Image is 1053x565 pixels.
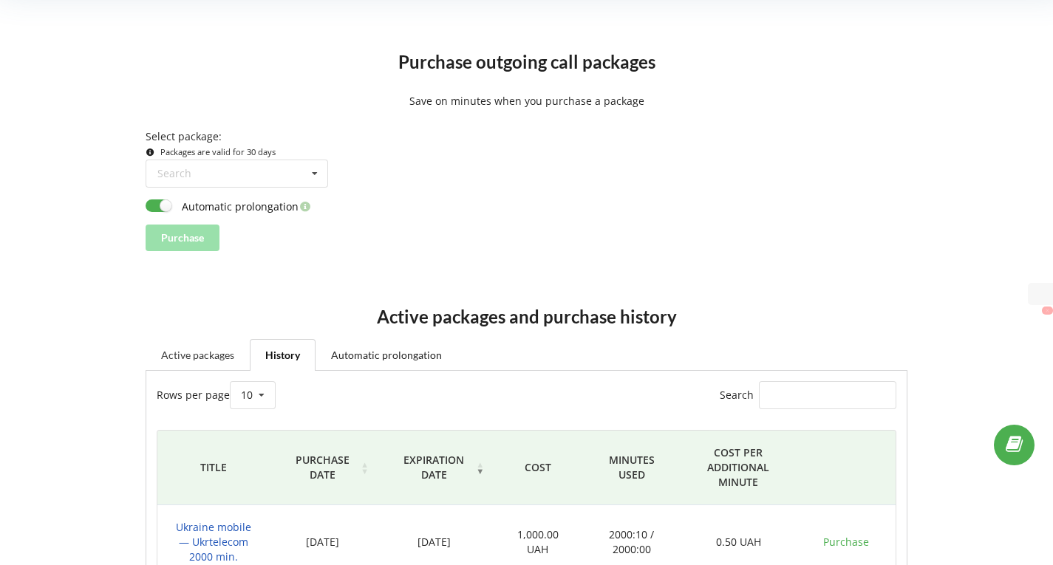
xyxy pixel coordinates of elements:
th: Cost [491,431,584,505]
p: Save on minutes when you purchase a package [146,94,907,109]
span: Ukraine mobile — Ukrtelecom 2000 min. [176,520,251,564]
a: History [250,339,316,371]
th: Title [157,431,269,505]
form: Select package: [146,129,907,250]
h2: Active packages and purchase history [146,306,907,329]
a: Active packages [146,339,250,370]
button: X [1042,307,1053,315]
th: Cost per additional minute [680,431,797,505]
div: 10 [241,390,253,400]
h2: Purchase outgoing call packages [398,51,655,74]
a: Automatic prolongation [316,339,457,370]
div: Search [157,168,191,179]
label: Search [720,388,896,402]
th: Expiration date: activate to sort column ascending [376,431,491,505]
label: Automatic prolongation [146,198,313,213]
label: Rows per page [157,388,275,402]
input: Search [759,381,896,409]
i: Automatically prolong the package on the day it ends. The funds for the extension will be debited... [299,201,311,211]
a: Purchase [823,535,869,549]
small: Packages are valid for 30 days [160,146,276,157]
th: Minutes used [584,431,680,505]
th: Purchase date: activate to sort column ascending [270,431,377,505]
